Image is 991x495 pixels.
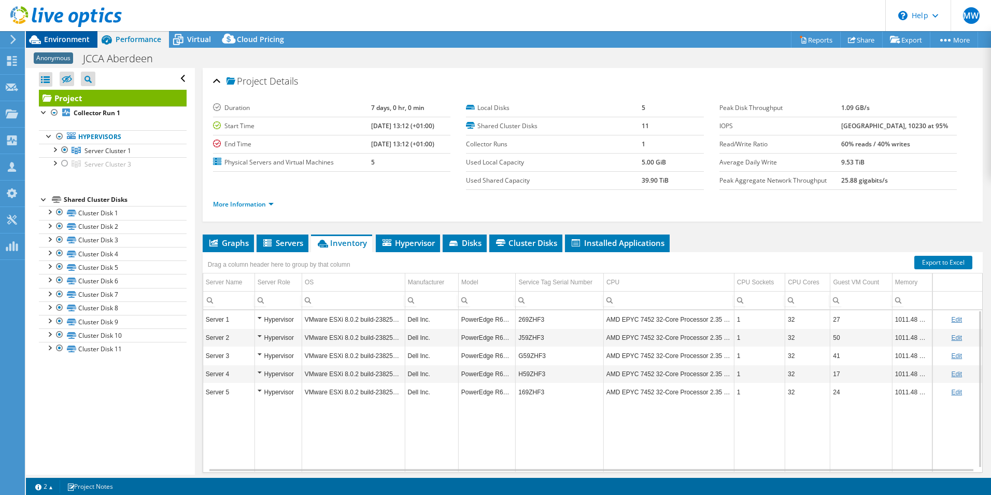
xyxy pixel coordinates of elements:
td: Column Memory, Filter cell [892,291,932,309]
a: Project Notes [60,480,120,493]
span: Details [270,75,298,87]
td: Service Tag Serial Number Column [516,273,604,292]
a: Export to Excel [914,256,972,269]
td: Column Memory, Value 1011.48 GiB [892,310,932,328]
td: Column Manufacturer, Value Dell Inc. [405,347,458,365]
label: Peak Disk Throughput [719,103,841,113]
div: Drag a column header here to group by that column [205,257,353,272]
td: Column Server Name, Value Server 5 [203,383,254,401]
div: CPU [606,276,619,288]
a: Cluster Disk 6 [39,274,187,287]
span: Project [226,76,267,87]
td: Guest VM Count Column [830,273,892,292]
td: Memory Column [892,273,932,292]
td: CPU Sockets Column [734,273,785,292]
label: Physical Servers and Virtual Machines [213,157,371,168]
td: Column Memory, Value 1011.48 GiB [892,328,932,347]
div: Manufacturer [408,276,445,288]
span: Virtual [187,34,211,44]
label: Start Time [213,121,371,131]
td: CPU Column [603,273,734,292]
td: Column Manufacturer, Filter cell [405,291,458,309]
td: Column OS, Value VMware ESXi 8.0.2 build-23825572 [302,328,405,347]
div: Hypervisor [258,386,299,398]
h1: JCCA Aberdeen [78,53,169,64]
td: Column Server Role, Value Hypervisor [254,328,302,347]
td: Column Server Name, Filter cell [203,291,254,309]
span: Disks [448,238,482,248]
td: Column OS, Value VMware ESXi 8.0.2 build-23825572 [302,365,405,383]
td: Column CPU Sockets, Value 1 [734,383,785,401]
div: Hypervisor [258,368,299,380]
label: Used Shared Capacity [466,175,642,186]
td: Manufacturer Column [405,273,458,292]
td: Column CPU Cores, Value 32 [785,365,830,383]
a: Edit [951,334,962,341]
b: 11 [642,121,649,130]
label: Read/Write Ratio [719,139,841,149]
td: Column Server Name, Value Server 3 [203,347,254,365]
span: MW [963,7,980,24]
b: 25.88 gigabits/s [841,176,888,185]
td: Column Server Name, Value Server 4 [203,365,254,383]
td: Column Service Tag Serial Number, Value 269ZHF3 [516,310,604,328]
span: Server Cluster 3 [84,160,131,169]
td: Column CPU Sockets, Value 1 [734,310,785,328]
span: Servers [262,238,303,248]
div: Guest VM Count [833,276,879,288]
span: Hypervisor [381,238,435,248]
td: Column Service Tag Serial Number, Value G59ZHF3 [516,347,604,365]
b: 60% reads / 40% writes [841,140,910,148]
td: Column Guest VM Count, Value 50 [830,328,892,347]
td: Column Model, Filter cell [459,291,516,309]
td: Column Guest VM Count, Value 27 [830,310,892,328]
b: 39.90 TiB [642,176,669,185]
td: Column CPU Cores, Value 32 [785,328,830,347]
a: Share [840,32,883,48]
td: Column Manufacturer, Value Dell Inc. [405,310,458,328]
b: 5 [642,103,645,112]
span: Cloud Pricing [237,34,284,44]
div: Model [461,276,478,288]
div: Data grid [203,252,983,473]
span: Inventory [316,238,367,248]
td: Column CPU, Value AMD EPYC 7452 32-Core Processor 2.35 GHz [603,347,734,365]
a: Collector Run 1 [39,106,187,120]
td: Column Server Name, Value Server 1 [203,310,254,328]
a: More [930,32,978,48]
a: Cluster Disk 7 [39,288,187,301]
b: 1.09 GB/s [841,103,870,112]
td: CPU Cores Column [785,273,830,292]
td: Column CPU, Value AMD EPYC 7452 32-Core Processor 2.35 GHz [603,328,734,347]
td: Column Guest VM Count, Filter cell [830,291,892,309]
td: Column CPU Cores, Value 32 [785,310,830,328]
a: Server Cluster 1 [39,144,187,157]
td: Column OS, Value VMware ESXi 8.0.2 build-23825572 [302,347,405,365]
span: Anonymous [34,52,73,64]
td: Column Model, Value PowerEdge R6525 [458,383,515,401]
span: Installed Applications [570,238,664,248]
label: Used Local Capacity [466,157,642,168]
td: Column Server Role, Value Hypervisor [254,383,302,401]
div: Shared Cluster Disks [64,194,187,206]
a: Edit [951,370,962,378]
a: Cluster Disk 1 [39,206,187,219]
td: Column Model, Value PowerEdge R6525 [458,310,515,328]
a: Cluster Disk 4 [39,247,187,260]
td: Column Manufacturer, Value Dell Inc. [405,328,458,347]
a: Export [882,32,930,48]
a: 2 [28,480,60,493]
span: Performance [116,34,161,44]
span: Cluster Disks [494,238,557,248]
div: Service Tag Serial Number [518,276,592,288]
td: Column Model, Value PowerEdge R6525 [458,328,515,347]
label: Collector Runs [466,139,642,149]
div: Server Role [258,276,290,288]
b: [DATE] 13:12 (+01:00) [371,140,434,148]
a: Cluster Disk 8 [39,301,187,315]
td: Server Role Column [254,273,302,292]
label: IOPS [719,121,841,131]
b: Collector Run 1 [74,108,120,117]
td: Column CPU Cores, Value 32 [785,383,830,401]
td: Column Model, Value PowerEdge R6525 [458,347,515,365]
